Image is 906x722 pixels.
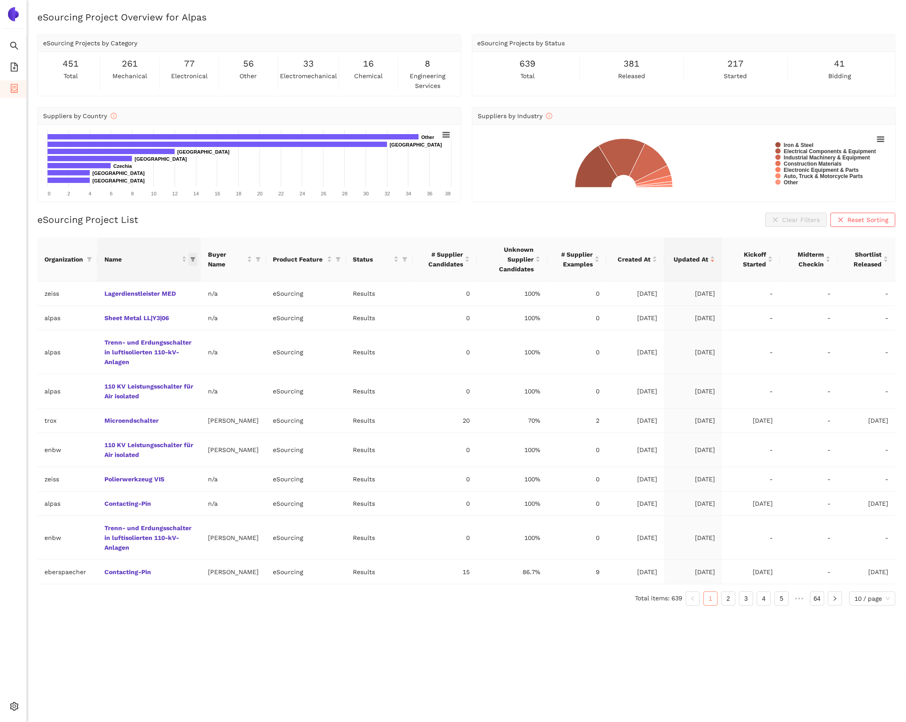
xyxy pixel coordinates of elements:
text: 34 [406,191,411,196]
td: alpas [37,330,97,374]
li: Next 5 Pages [792,591,806,606]
td: eSourcing [266,282,346,306]
text: 30 [363,191,369,196]
td: 0 [413,282,477,306]
span: container [10,81,19,99]
td: [PERSON_NAME] [201,516,266,560]
span: released [618,71,645,81]
span: started [724,71,747,81]
td: 0 [547,282,607,306]
td: [DATE] [607,306,664,330]
span: total [520,71,535,81]
span: filter [85,253,94,266]
th: this column's title is # Supplier Examples,this column is sortable [547,238,607,282]
span: Name [104,254,180,264]
td: alpas [37,306,97,330]
span: mechanical [112,71,147,81]
th: this column's title is Created At,this column is sortable [607,238,664,282]
span: Midterm Checkin [787,250,824,269]
td: - [838,467,895,492]
span: Updated At [671,254,708,264]
td: 100% [477,492,547,516]
text: [GEOGRAPHIC_DATA] [135,156,187,162]
span: ••• [792,591,806,606]
td: - [780,282,838,306]
span: 10 / page [854,592,890,605]
text: 18 [236,191,241,196]
td: 0 [413,492,477,516]
td: n/a [201,330,266,374]
td: eSourcing [266,330,346,374]
button: left [686,591,700,606]
td: alpas [37,492,97,516]
span: Reset Sorting [847,215,888,225]
td: eSourcing [266,374,346,409]
span: Suppliers by Country [43,112,117,119]
td: 0 [547,330,607,374]
td: Results [346,306,413,330]
text: 0 [48,191,50,196]
span: total [64,71,78,81]
span: eSourcing Projects by Status [478,40,565,47]
span: filter [188,253,197,266]
li: Previous Page [686,591,700,606]
th: this column's title is Shortlist Released,this column is sortable [838,238,895,282]
li: 64 [810,591,824,606]
td: [DATE] [607,516,664,560]
td: - [722,330,780,374]
th: this column's title is Buyer Name,this column is sortable [201,238,266,282]
text: Industrial Machinery & Equipment [784,155,870,161]
td: Results [346,282,413,306]
td: 100% [477,374,547,409]
td: 0 [413,433,477,467]
td: [DATE] [607,492,664,516]
td: - [722,467,780,492]
td: - [780,560,838,584]
td: Results [346,433,413,467]
td: [DATE] [607,467,664,492]
td: [DATE] [607,374,664,409]
td: [DATE] [664,306,722,330]
td: 0 [547,374,607,409]
span: search [10,38,19,56]
th: this column's title is Product Feature,this column is sortable [266,238,346,282]
span: Kickoff Started [729,250,766,269]
span: 451 [63,57,79,71]
text: Other [421,135,435,140]
a: 2 [722,592,735,605]
text: 36 [427,191,432,196]
td: - [838,433,895,467]
td: 0 [413,330,477,374]
td: - [722,433,780,467]
button: closeReset Sorting [830,213,895,227]
td: eSourcing [266,492,346,516]
span: filter [400,253,409,266]
td: 0 [547,516,607,560]
td: alpas [37,374,97,409]
td: - [780,433,838,467]
td: 100% [477,516,547,560]
td: [DATE] [664,560,722,584]
td: [DATE] [607,433,664,467]
td: 100% [477,282,547,306]
td: 0 [547,433,607,467]
td: [DATE] [664,516,722,560]
td: Results [346,516,413,560]
td: 0 [413,516,477,560]
text: 38 [445,191,451,196]
td: 0 [547,467,607,492]
th: this column's title is # Supplier Candidates,this column is sortable [413,238,477,282]
span: info-circle [546,113,552,119]
span: Shortlist Released [845,250,882,269]
text: Iron & Steel [784,142,814,148]
text: 8 [131,191,134,196]
span: filter [335,257,341,262]
text: 4 [89,191,92,196]
h2: eSourcing Project Overview for Alpas [37,11,895,24]
li: 2 [721,591,735,606]
span: 16 [363,57,374,71]
td: [DATE] [722,560,780,584]
td: [DATE] [664,467,722,492]
td: [DATE] [664,282,722,306]
th: this column's title is Name,this column is sortable [97,238,201,282]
